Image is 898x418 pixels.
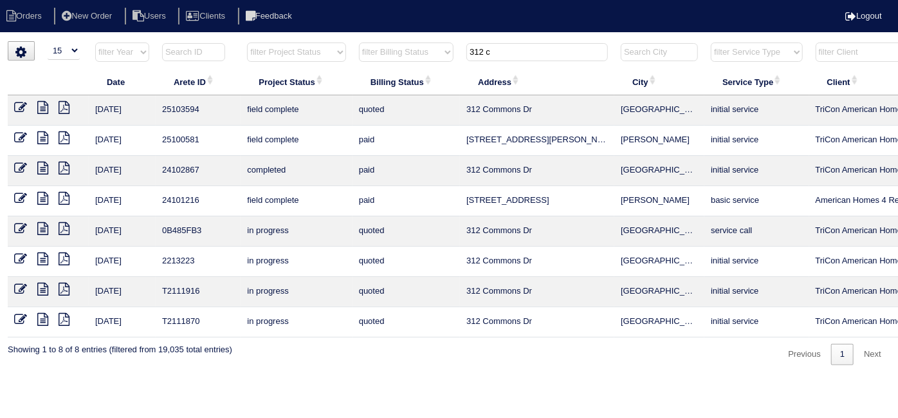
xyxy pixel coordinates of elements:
[353,307,460,337] td: quoted
[156,216,241,247] td: 0B485FB3
[845,11,882,21] a: Logout
[241,186,352,216] td: field complete
[125,11,176,21] a: Users
[353,156,460,186] td: paid
[125,8,176,25] li: Users
[460,247,614,277] td: 312 Commons Dr
[460,277,614,307] td: 312 Commons Dr
[614,95,704,126] td: [GEOGRAPHIC_DATA]
[89,126,156,156] td: [DATE]
[241,95,352,126] td: field complete
[156,186,241,216] td: 24101216
[460,95,614,126] td: 312 Commons Dr
[353,186,460,216] td: paid
[621,43,698,61] input: Search City
[460,307,614,337] td: 312 Commons Dr
[704,156,809,186] td: initial service
[614,68,704,95] th: City: activate to sort column ascending
[460,216,614,247] td: 312 Commons Dr
[704,307,809,337] td: initial service
[614,277,704,307] td: [GEOGRAPHIC_DATA]
[156,277,241,307] td: T2111916
[156,247,241,277] td: 2213223
[614,247,704,277] td: [GEOGRAPHIC_DATA]
[156,68,241,95] th: Arete ID: activate to sort column ascending
[156,95,241,126] td: 25103594
[704,247,809,277] td: initial service
[89,68,156,95] th: Date
[779,344,830,365] a: Previous
[89,247,156,277] td: [DATE]
[614,126,704,156] td: [PERSON_NAME]
[238,8,302,25] li: Feedback
[89,277,156,307] td: [DATE]
[614,307,704,337] td: [GEOGRAPHIC_DATA]
[704,216,809,247] td: service call
[460,126,614,156] td: [STREET_ADDRESS][PERSON_NAME]
[89,216,156,247] td: [DATE]
[156,126,241,156] td: 25100581
[353,95,460,126] td: quoted
[460,186,614,216] td: [STREET_ADDRESS]
[460,68,614,95] th: Address: activate to sort column ascending
[89,95,156,126] td: [DATE]
[855,344,890,365] a: Next
[241,68,352,95] th: Project Status: activate to sort column ascending
[156,307,241,337] td: T2111870
[178,11,235,21] a: Clients
[89,307,156,337] td: [DATE]
[614,216,704,247] td: [GEOGRAPHIC_DATA]
[178,8,235,25] li: Clients
[614,156,704,186] td: [GEOGRAPHIC_DATA]
[241,216,352,247] td: in progress
[156,156,241,186] td: 24102867
[704,68,809,95] th: Service Type: activate to sort column ascending
[704,277,809,307] td: initial service
[241,126,352,156] td: field complete
[614,186,704,216] td: [PERSON_NAME]
[704,95,809,126] td: initial service
[162,43,225,61] input: Search ID
[8,337,232,356] div: Showing 1 to 8 of 8 entries (filtered from 19,035 total entries)
[704,126,809,156] td: initial service
[353,277,460,307] td: quoted
[54,8,122,25] li: New Order
[353,126,460,156] td: paid
[54,11,122,21] a: New Order
[241,247,352,277] td: in progress
[466,43,608,61] input: Search Address
[241,307,352,337] td: in progress
[89,186,156,216] td: [DATE]
[460,156,614,186] td: 312 Commons Dr
[353,247,460,277] td: quoted
[831,344,854,365] a: 1
[704,186,809,216] td: basic service
[89,156,156,186] td: [DATE]
[241,156,352,186] td: completed
[353,68,460,95] th: Billing Status: activate to sort column ascending
[241,277,352,307] td: in progress
[353,216,460,247] td: quoted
